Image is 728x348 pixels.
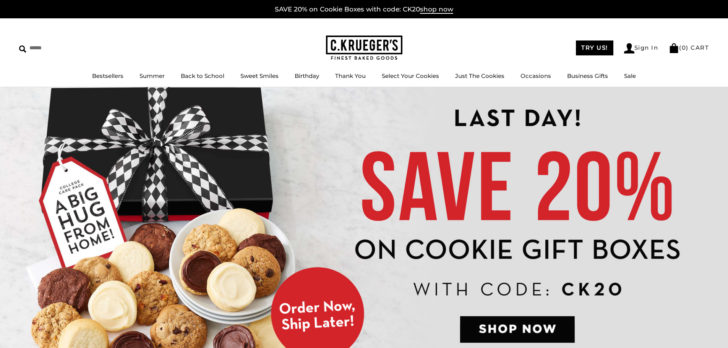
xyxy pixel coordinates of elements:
[139,72,165,79] a: Summer
[295,72,319,79] a: Birthday
[19,42,110,54] input: Search
[420,5,453,14] span: shop now
[624,43,658,53] a: Sign In
[326,36,402,60] img: C.KRUEGER'S
[567,72,608,79] a: Business Gifts
[576,40,613,55] a: TRY US!
[240,72,279,79] a: Sweet Smiles
[669,43,679,53] img: Bag
[181,72,224,79] a: Back to School
[624,72,636,79] a: Sale
[19,45,26,53] img: Search
[275,5,453,14] a: SAVE 20% on Cookie Boxes with code: CK20shop now
[382,72,439,79] a: Select Your Cookies
[455,72,504,79] a: Just The Cookies
[520,72,551,79] a: Occasions
[335,72,366,79] a: Thank You
[682,44,686,51] span: 0
[624,43,634,53] img: Account
[669,44,709,51] a: (0) CART
[92,72,123,79] a: Bestsellers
